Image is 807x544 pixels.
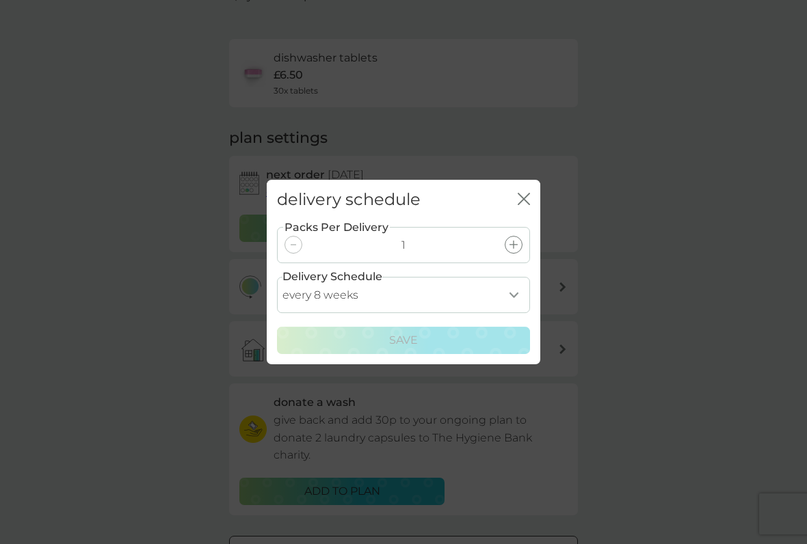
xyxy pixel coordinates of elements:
label: Packs Per Delivery [283,219,390,236]
p: 1 [401,236,406,254]
label: Delivery Schedule [282,268,382,286]
button: Save [277,327,530,354]
h2: delivery schedule [277,190,421,210]
button: close [518,193,530,207]
p: Save [389,331,418,349]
